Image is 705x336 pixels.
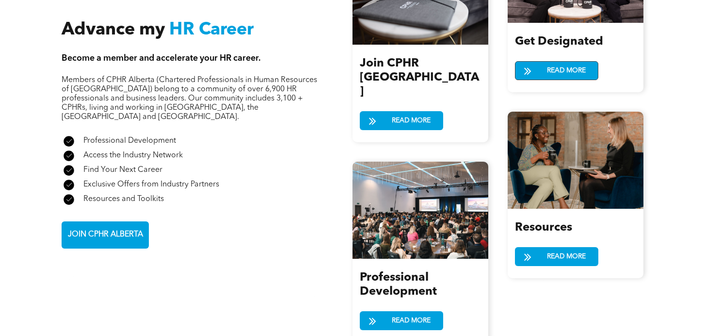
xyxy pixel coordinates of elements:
[62,221,149,249] a: JOIN CPHR ALBERTA
[388,112,434,130] span: READ MORE
[360,272,437,298] span: Professional Development
[515,36,603,48] span: Get Designated
[360,311,443,330] a: READ MORE
[62,76,317,121] span: Members of CPHR Alberta (Chartered Professionals in Human Resources of [GEOGRAPHIC_DATA]) belong ...
[360,58,479,98] span: Join CPHR [GEOGRAPHIC_DATA]
[62,54,261,63] span: Become a member and accelerate your HR career.
[515,222,572,234] span: Resources
[544,62,589,80] span: READ MORE
[515,61,598,80] a: READ MORE
[83,195,164,203] span: Resources and Toolkits
[83,181,219,188] span: Exclusive Offers from Industry Partners
[169,21,254,39] span: HR Career
[83,137,176,145] span: Professional Development
[64,225,146,244] span: JOIN CPHR ALBERTA
[360,111,443,130] a: READ MORE
[388,312,434,330] span: READ MORE
[62,21,165,39] span: Advance my
[83,166,162,174] span: Find Your Next Career
[83,151,183,159] span: Access the Industry Network
[515,247,598,266] a: READ MORE
[544,248,589,266] span: READ MORE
